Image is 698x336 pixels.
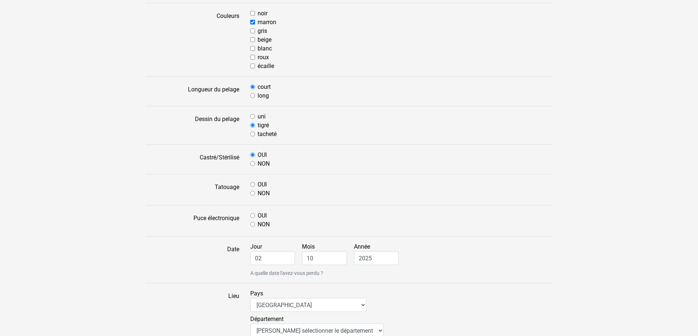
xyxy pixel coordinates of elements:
[250,132,255,136] input: tacheté
[354,251,399,265] input: Année
[250,298,366,312] select: Pays
[302,251,347,265] input: Mois
[250,269,553,277] small: A quelle date l'avez-vous perdu ?
[258,112,266,121] label: uni
[302,242,352,265] label: Mois
[258,83,271,91] label: court
[258,211,267,220] label: OUI
[258,44,272,53] label: blanc
[250,222,255,227] input: NON
[258,151,267,159] label: OUI
[140,83,245,100] label: Longueur du pelage
[140,151,245,168] label: Castré/Stérilisé
[140,242,245,277] label: Date
[250,251,295,265] input: Jour
[258,91,269,100] label: long
[258,159,270,168] label: NON
[250,84,255,89] input: court
[258,189,270,198] label: NON
[140,211,245,230] label: Puce électronique
[250,114,255,119] input: uni
[258,35,272,44] label: beige
[258,53,269,62] label: roux
[250,152,255,157] input: OUI
[258,220,270,229] label: NON
[250,242,301,265] label: Jour
[250,123,255,128] input: tigré
[354,242,405,265] label: Année
[250,213,255,218] input: OUI
[140,9,245,71] label: Couleurs
[258,130,277,139] label: tacheté
[258,180,267,189] label: OUI
[250,93,255,98] input: long
[250,191,255,196] input: NON
[258,9,267,18] label: noir
[250,161,255,166] input: NON
[258,18,276,27] label: marron
[258,121,269,130] label: tigré
[140,180,245,199] label: Tatouage
[250,289,366,312] label: Pays
[140,112,245,139] label: Dessin du pelage
[258,62,274,71] label: écaille
[258,27,267,35] label: gris
[250,182,255,187] input: OUI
